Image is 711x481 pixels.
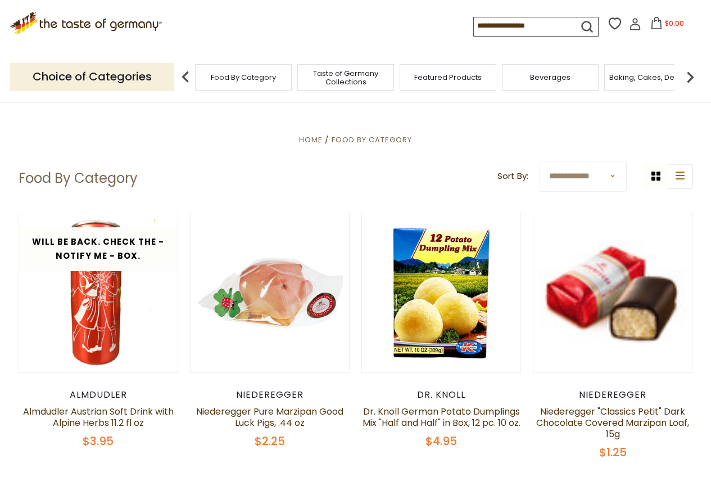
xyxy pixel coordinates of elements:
span: $0.00 [665,19,684,28]
a: Niederegger Pure Marzipan Good Luck Pigs, .44 oz [196,405,343,429]
img: Almdudler Austrian Soft Drink with Alpine Herbs 11.2 fl oz [19,213,178,372]
img: previous arrow [174,66,197,88]
div: Dr. Knoll [361,389,522,401]
a: Beverages [530,73,570,82]
a: Taste of Germany Collections [301,69,391,86]
a: Featured Products [414,73,482,82]
div: Almdudler [19,389,179,401]
p: Choice of Categories [10,63,174,91]
div: Niederegger [533,389,693,401]
img: Niederegger "Classics Petit" Dark Chocolate Covered Marzipan Loaf, 15g [533,233,692,352]
a: Food By Category [211,73,276,82]
a: Baking, Cakes, Desserts [609,73,696,82]
a: Home [299,134,323,145]
button: $0.00 [644,17,691,34]
span: $4.95 [425,433,457,449]
img: next arrow [679,66,701,88]
span: $2.25 [255,433,285,449]
a: Almdudler Austrian Soft Drink with Alpine Herbs 11.2 fl oz [23,405,174,429]
span: $3.95 [83,433,114,449]
img: Dr. Knoll German Potato Dumplings Mix "Half and Half" in Box, 12 pc. 10 oz. [362,213,521,372]
label: Sort By: [497,169,528,183]
span: $1.25 [599,444,627,460]
div: Niederegger [190,389,350,401]
h1: Food By Category [19,170,138,187]
img: Niederegger Pure Marzipan Good Luck Pigs, .44 oz [191,213,350,372]
a: Food By Category [332,134,412,145]
a: Dr. Knoll German Potato Dumplings Mix "Half and Half" in Box, 12 pc. 10 oz. [363,405,520,429]
a: Niederegger "Classics Petit" Dark Chocolate Covered Marzipan Loaf, 15g [536,405,689,440]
